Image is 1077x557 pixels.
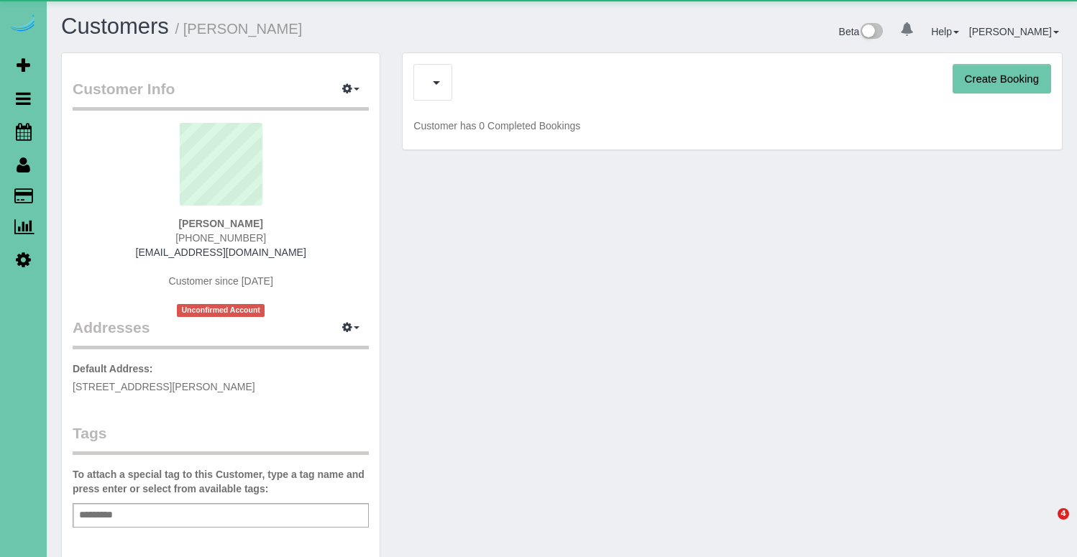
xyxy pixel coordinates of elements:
small: / [PERSON_NAME] [175,21,303,37]
span: [PHONE_NUMBER] [175,232,266,244]
img: New interface [859,23,883,42]
label: To attach a special tag to this Customer, type a tag name and press enter or select from availabl... [73,467,369,496]
img: Automaid Logo [9,14,37,34]
a: Customers [61,14,169,39]
span: Unconfirmed Account [177,304,265,316]
legend: Customer Info [73,78,369,111]
legend: Tags [73,423,369,455]
a: [PERSON_NAME] [969,26,1059,37]
iframe: Intercom live chat [1028,508,1063,543]
a: [EMAIL_ADDRESS][DOMAIN_NAME] [136,247,306,258]
span: Customer since [DATE] [169,275,273,287]
a: Help [931,26,959,37]
a: Beta [839,26,884,37]
span: 4 [1058,508,1069,520]
span: [STREET_ADDRESS][PERSON_NAME] [73,381,255,392]
p: Customer has 0 Completed Bookings [413,119,1051,133]
label: Default Address: [73,362,153,376]
strong: [PERSON_NAME] [178,218,262,229]
button: Create Booking [953,64,1051,94]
